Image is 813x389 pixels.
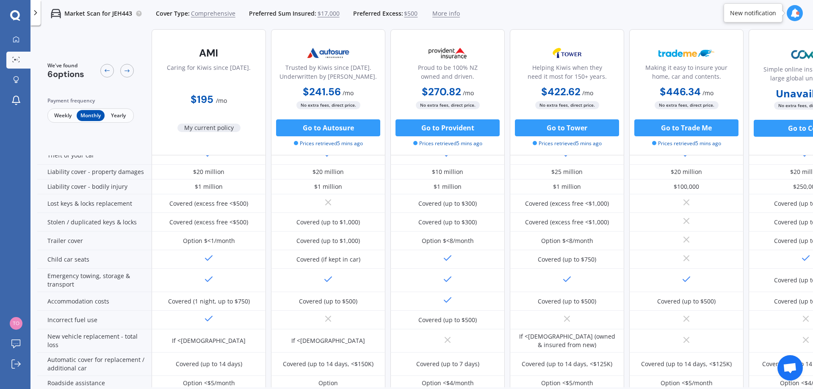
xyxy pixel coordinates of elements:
[47,97,134,105] div: Payment frequency
[37,179,152,194] div: Liability cover - bodily injury
[278,63,378,84] div: Trusted by Kiwis since [DATE]. Underwritten by [PERSON_NAME].
[299,297,357,306] div: Covered (up to $500)
[191,9,235,18] span: Comprehensive
[283,360,373,368] div: Covered (up to 14 days, <$150K)
[191,93,213,106] b: $195
[318,379,338,387] div: Option
[541,379,593,387] div: Option <$5/month
[181,42,237,63] img: AMI-text-1.webp
[553,182,581,191] div: $1 million
[169,199,248,208] div: Covered (excess free <$500)
[658,42,714,63] img: Trademe.webp
[551,168,583,176] div: $25 million
[535,101,599,109] span: No extra fees, direct price.
[539,42,595,63] img: Tower.webp
[37,165,152,179] div: Liability cover - property damages
[418,218,477,226] div: Covered (up to $300)
[296,218,360,226] div: Covered (up to $1,000)
[172,337,246,345] div: If <[DEMOGRAPHIC_DATA]
[525,218,609,226] div: Covered (excess free <$1,000)
[422,379,474,387] div: Option <$4/month
[37,232,152,250] div: Trailer cover
[525,199,609,208] div: Covered (excess free <$1,000)
[37,329,152,353] div: New vehicle replacement - total loss
[418,316,477,324] div: Covered (up to $500)
[195,182,223,191] div: $1 million
[37,269,152,292] div: Emergency towing, storage & transport
[47,69,84,80] span: 6 options
[296,101,360,109] span: No extra fees, direct price.
[404,9,418,18] span: $500
[636,63,736,84] div: Making it easy to insure your home, car and contents.
[37,353,152,376] div: Automatic cover for replacement / additional car
[777,355,803,381] a: Open chat
[193,168,224,176] div: $20 million
[634,119,738,136] button: Go to Trade Me
[533,140,602,147] span: Prices retrieved 5 mins ago
[294,140,363,147] span: Prices retrieved 5 mins ago
[515,119,619,136] button: Go to Tower
[37,292,152,311] div: Accommodation costs
[582,89,593,97] span: / mo
[652,140,721,147] span: Prices retrieved 5 mins ago
[343,89,354,97] span: / mo
[463,89,474,97] span: / mo
[37,311,152,329] div: Incorrect fuel use
[276,119,380,136] button: Go to Autosure
[177,124,241,132] span: My current policy
[303,85,341,98] b: $241.56
[77,110,104,121] span: Monthly
[541,237,593,245] div: Option $<8/month
[434,182,462,191] div: $1 million
[156,9,190,18] span: Cover Type:
[641,360,732,368] div: Covered (up to 14 days, <$125K)
[296,255,360,264] div: Covered (if kept in car)
[422,237,474,245] div: Option $<8/month
[37,194,152,213] div: Lost keys & locks replacement
[37,213,152,232] div: Stolen / duplicated keys & locks
[318,9,340,18] span: $17,000
[538,297,596,306] div: Covered (up to $500)
[674,182,699,191] div: $100,000
[522,360,612,368] div: Covered (up to 14 days, <$125K)
[655,101,719,109] span: No extra fees, direct price.
[432,9,460,18] span: More info
[353,9,403,18] span: Preferred Excess:
[291,337,365,345] div: If <[DEMOGRAPHIC_DATA]
[657,297,716,306] div: Covered (up to $500)
[661,379,713,387] div: Option <$5/month
[168,297,250,306] div: Covered (1 night, up to $750)
[517,63,617,84] div: Helping Kiwis when they need it most for 150+ years.
[432,168,463,176] div: $10 million
[167,63,251,84] div: Caring for Kiwis since [DATE].
[420,42,476,63] img: Provident.png
[395,119,500,136] button: Go to Provident
[730,9,776,17] div: New notification
[314,182,342,191] div: $1 million
[47,62,84,69] span: We've found
[176,360,242,368] div: Covered (up to 14 days)
[418,199,477,208] div: Covered (up to $300)
[702,89,713,97] span: / mo
[51,8,61,19] img: car.f15378c7a67c060ca3f3.svg
[671,168,702,176] div: $20 million
[416,360,479,368] div: Covered (up to 7 days)
[312,168,344,176] div: $20 million
[416,101,480,109] span: No extra fees, direct price.
[249,9,316,18] span: Preferred Sum Insured:
[10,317,22,330] img: 14ff2e0dc3b2629f5643820c09fdd698
[169,218,248,226] div: Covered (excess free <$500)
[216,97,227,105] span: / mo
[300,42,356,63] img: Autosure.webp
[538,255,596,264] div: Covered (up to $750)
[37,146,152,165] div: Theft of your car
[49,110,77,121] span: Weekly
[660,85,701,98] b: $446.34
[105,110,132,121] span: Yearly
[541,85,581,98] b: $422.62
[398,63,498,84] div: Proud to be 100% NZ owned and driven.
[516,332,618,349] div: If <[DEMOGRAPHIC_DATA] (owned & insured from new)
[296,237,360,245] div: Covered (up to $1,000)
[37,250,152,269] div: Child car seats
[64,9,132,18] p: Market Scan for JEH443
